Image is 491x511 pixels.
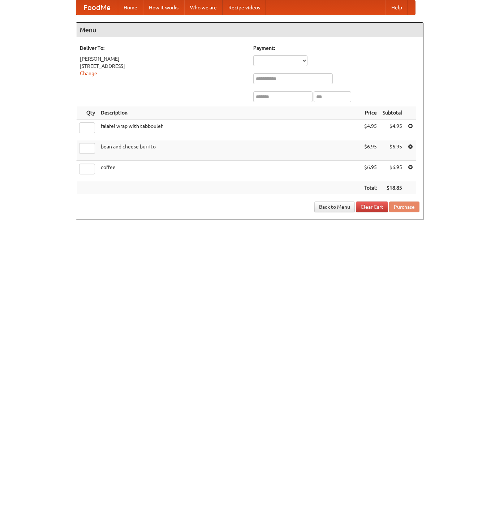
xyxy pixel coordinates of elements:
[143,0,184,15] a: How it works
[361,181,380,195] th: Total:
[389,202,419,212] button: Purchase
[184,0,223,15] a: Who we are
[76,0,118,15] a: FoodMe
[76,23,423,37] h4: Menu
[356,202,388,212] a: Clear Cart
[253,44,419,52] h5: Payment:
[76,106,98,120] th: Qty
[361,140,380,161] td: $6.95
[361,161,380,181] td: $6.95
[380,106,405,120] th: Subtotal
[98,106,361,120] th: Description
[80,62,246,70] div: [STREET_ADDRESS]
[98,161,361,181] td: coffee
[223,0,266,15] a: Recipe videos
[380,120,405,140] td: $4.95
[80,70,97,76] a: Change
[80,55,246,62] div: [PERSON_NAME]
[314,202,355,212] a: Back to Menu
[380,140,405,161] td: $6.95
[380,181,405,195] th: $18.85
[118,0,143,15] a: Home
[98,140,361,161] td: bean and cheese burrito
[98,120,361,140] td: falafel wrap with tabbouleh
[386,0,408,15] a: Help
[380,161,405,181] td: $6.95
[361,120,380,140] td: $4.95
[361,106,380,120] th: Price
[80,44,246,52] h5: Deliver To:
